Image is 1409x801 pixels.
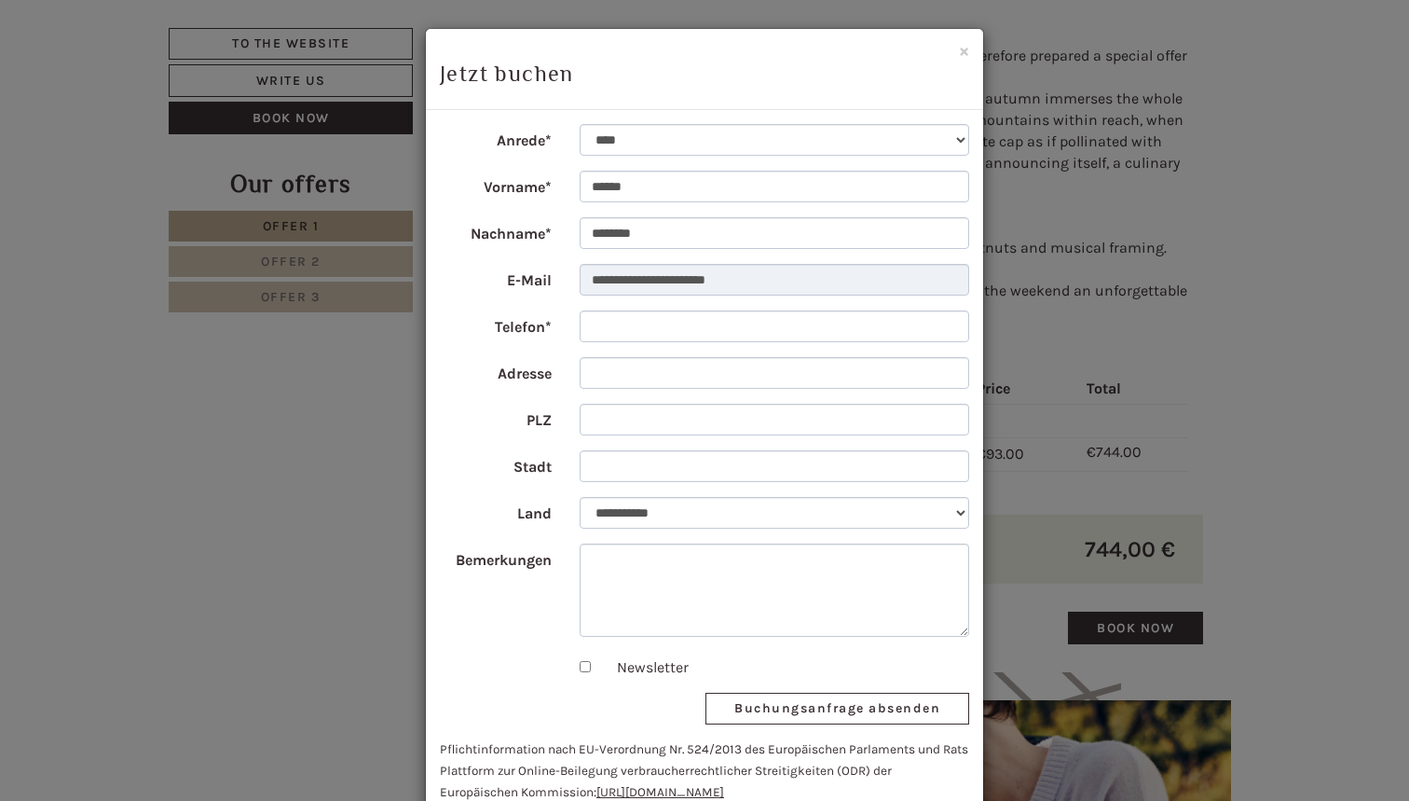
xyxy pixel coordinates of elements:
label: Bemerkungen [426,544,566,572]
label: Newsletter [598,657,689,679]
label: Vorname* [426,171,566,199]
div: Hello, how can we help you? [14,50,226,107]
button: Buchungsanfrage absenden [705,693,969,725]
label: Adresse [426,357,566,385]
div: [DATE] [334,14,399,46]
label: Telefon* [426,311,566,338]
label: Stadt [426,450,566,478]
div: Hotel B&B Feldmessner [28,54,216,69]
label: Nachname* [426,217,566,245]
h3: Jetzt buchen [440,62,969,86]
label: PLZ [426,404,566,432]
label: Anrede* [426,124,566,152]
button: send [635,491,732,524]
a: [URL][DOMAIN_NAME] [596,785,724,799]
small: Pflichtinformation nach EU-Verordnung Nr. 524/2013 des Europäischen Parlaments und Rats Plattform... [440,742,968,799]
label: Land [426,497,566,525]
button: × [959,41,969,61]
small: 13:39 [28,90,216,104]
label: E-Mail [426,264,566,292]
